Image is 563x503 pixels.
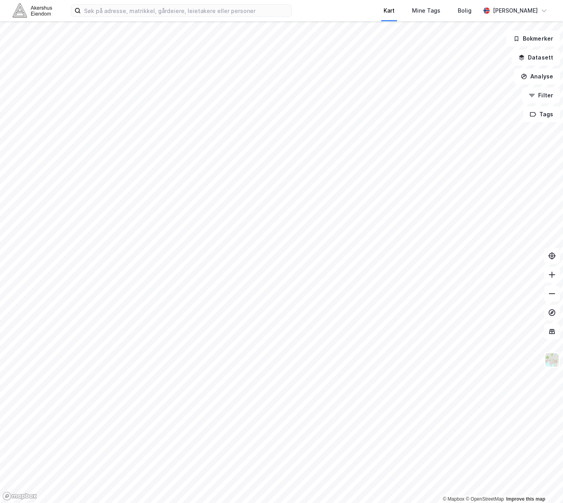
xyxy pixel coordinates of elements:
button: Datasett [512,50,560,65]
img: Z [544,352,559,367]
img: akershus-eiendom-logo.9091f326c980b4bce74ccdd9f866810c.svg [13,4,52,17]
a: Mapbox [443,496,464,502]
a: OpenStreetMap [466,496,504,502]
button: Bokmerker [507,31,560,47]
div: Mine Tags [412,6,440,15]
a: Improve this map [506,496,545,502]
div: [PERSON_NAME] [493,6,538,15]
iframe: Chat Widget [524,465,563,503]
div: Kart [384,6,395,15]
div: Kontrollprogram for chat [524,465,563,503]
div: Bolig [458,6,472,15]
button: Analyse [514,69,560,84]
button: Filter [522,88,560,103]
input: Søk på adresse, matrikkel, gårdeiere, leietakere eller personer [81,5,291,17]
a: Mapbox homepage [2,492,37,501]
button: Tags [523,106,560,122]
